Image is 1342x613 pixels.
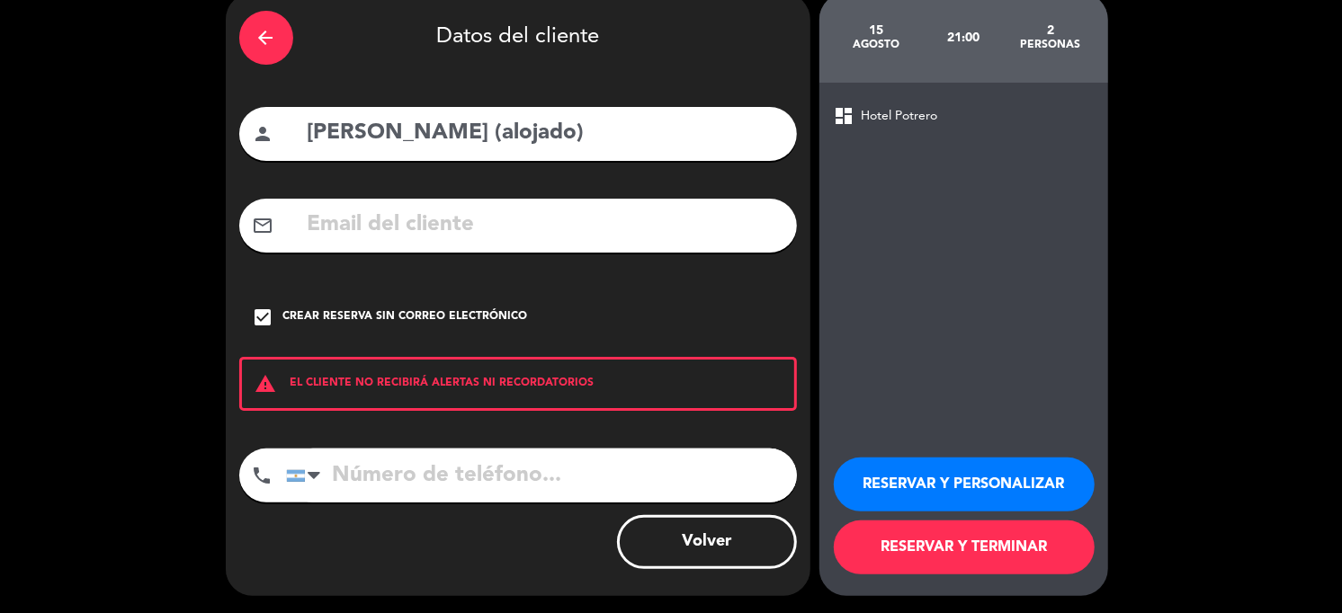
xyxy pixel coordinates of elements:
i: mail_outline [253,215,274,236]
i: check_box [253,306,274,328]
div: 2 [1006,23,1094,38]
i: person [253,123,274,145]
div: agosto [833,38,920,52]
div: EL CLIENTE NO RECIBIRÁ ALERTAS NI RECORDATORIOS [239,357,797,411]
i: phone [252,465,273,486]
input: Email del cliente [306,207,783,244]
i: warning [242,373,291,395]
div: 21:00 [919,6,1006,69]
input: Número de teléfono... [286,449,797,502]
button: RESERVAR Y TERMINAR [834,520,1095,574]
i: arrow_back [255,27,277,49]
div: Argentina: +54 [287,449,328,502]
div: Datos del cliente [239,6,797,69]
button: RESERVAR Y PERSONALIZAR [834,458,1095,511]
div: 15 [833,23,920,38]
div: personas [1006,38,1094,52]
span: dashboard [834,105,855,127]
button: Volver [617,515,797,569]
input: Nombre del cliente [306,115,783,152]
div: Crear reserva sin correo electrónico [283,308,528,326]
span: Hotel Potrero [862,106,938,127]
